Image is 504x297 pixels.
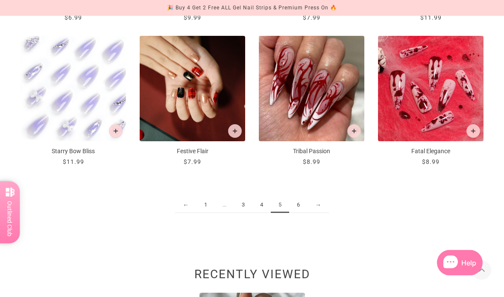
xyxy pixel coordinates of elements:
[228,125,242,138] button: Add to cart
[140,36,245,167] a: Festive Flair
[140,147,245,156] p: Festive Flair
[184,15,201,21] span: $9.99
[184,159,201,166] span: $7.99
[308,198,329,213] a: →
[21,272,483,282] h2: Recently viewed
[466,125,480,138] button: Add to cart
[303,15,320,21] span: $7.99
[196,198,215,213] a: 1
[289,198,308,213] a: 6
[215,198,234,213] span: ...
[378,147,483,156] p: Fatal Elegance
[64,15,82,21] span: $6.99
[21,147,126,156] p: Starry Bow Bliss
[259,147,364,156] p: Tribal Passion
[422,159,440,166] span: $8.99
[167,3,337,12] div: 🎉 Buy 4 Get 2 Free ALL Gel Nail Strips & Premium Press On 🔥
[234,198,252,213] a: 3
[303,159,320,166] span: $8.99
[175,198,196,213] a: ←
[109,125,123,138] button: Add to cart
[21,36,126,167] a: Starry Bow Bliss
[259,36,364,167] a: Tribal Passion
[252,198,271,213] a: 4
[347,125,361,138] button: Add to cart
[378,36,483,167] a: Fatal Elegance
[271,198,289,213] span: 5
[420,15,442,21] span: $11.99
[63,159,84,166] span: $11.99
[140,36,245,142] img: festive-flair-press-on-manicure_700x.jpg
